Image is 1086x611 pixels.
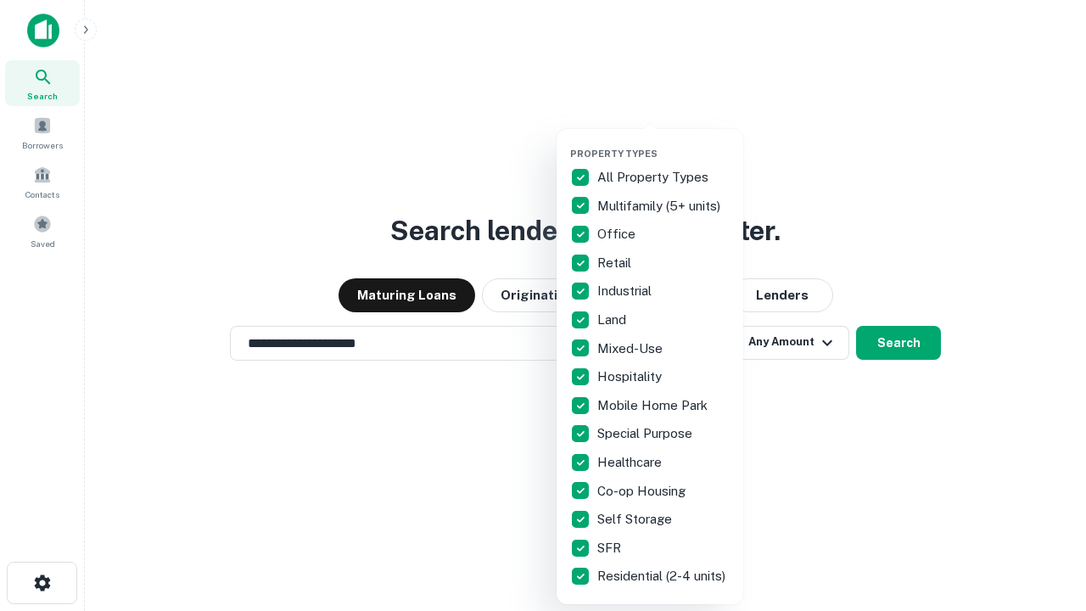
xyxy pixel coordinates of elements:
p: Self Storage [597,509,675,530]
p: Co-op Housing [597,481,689,502]
p: Healthcare [597,452,665,473]
p: Office [597,224,639,244]
p: Hospitality [597,367,665,387]
p: Mixed-Use [597,339,666,359]
p: Mobile Home Park [597,395,711,416]
p: Retail [597,253,635,273]
p: Industrial [597,281,655,301]
span: Property Types [570,149,658,159]
p: Multifamily (5+ units) [597,196,724,216]
p: Special Purpose [597,423,696,444]
p: Land [597,310,630,330]
p: SFR [597,538,624,558]
p: Residential (2-4 units) [597,566,729,586]
p: All Property Types [597,167,712,188]
iframe: Chat Widget [1001,475,1086,557]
